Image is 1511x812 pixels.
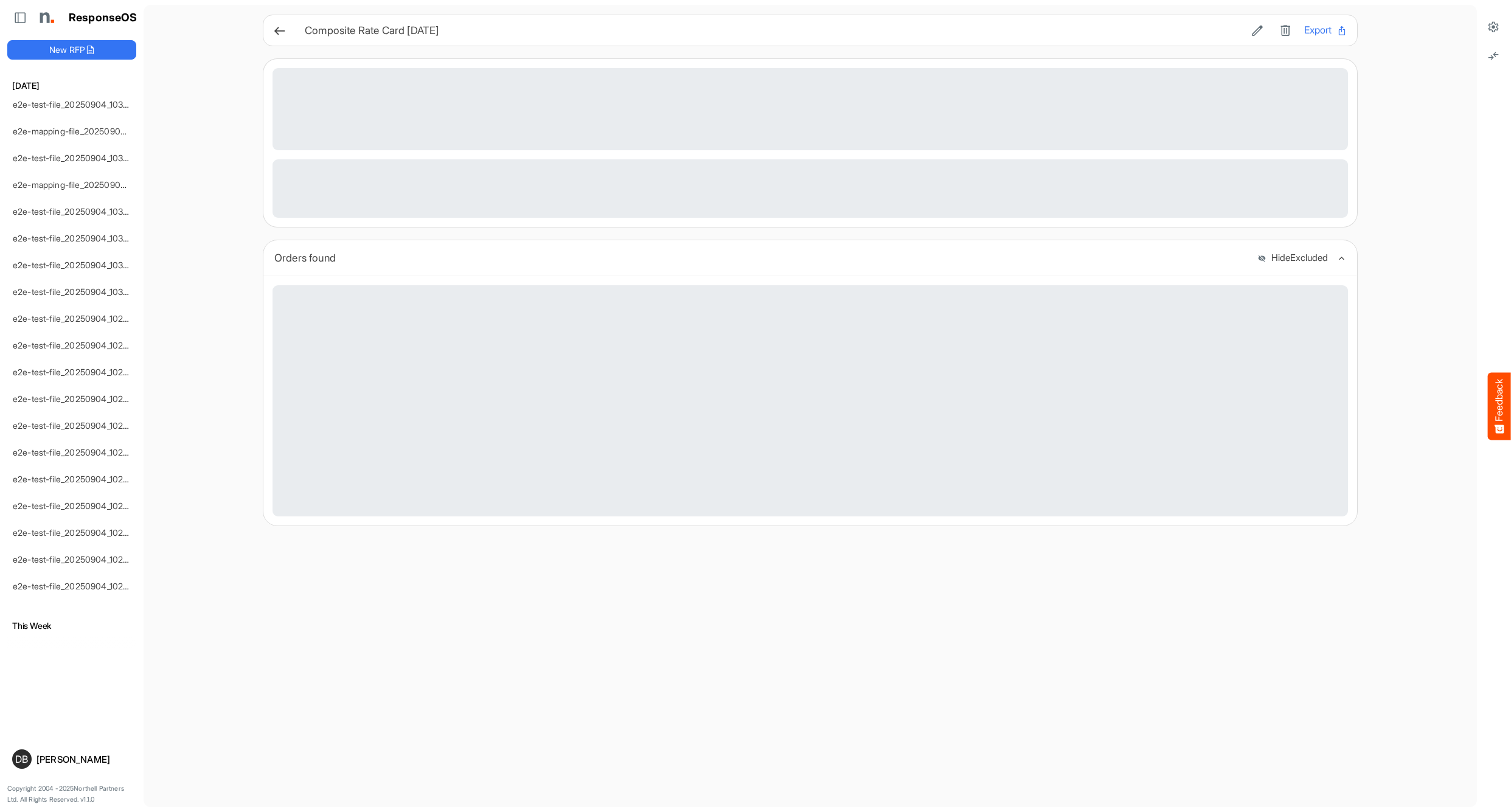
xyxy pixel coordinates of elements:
[13,233,136,243] a: e2e-test-file_20250904_103133
[36,755,131,764] div: [PERSON_NAME]
[13,394,138,404] a: e2e-test-file_20250904_102855
[1257,253,1328,263] button: HideExcluded
[7,783,136,805] p: Copyright 2004 - 2025 Northell Partners Ltd. All Rights Reserved. v 1.1.0
[305,26,1238,36] h6: Composite Rate Card [DATE]
[13,367,138,377] a: e2e-test-file_20250904_102922
[1304,23,1347,38] button: Export
[13,99,138,109] a: e2e-test-file_20250904_103356
[13,527,138,538] a: e2e-test-file_20250904_102706
[274,249,1248,266] div: Orders found
[1248,23,1266,38] button: Edit
[13,126,157,136] a: e2e-mapping-file_20250904_103259
[13,420,137,431] a: e2e-test-file_20250904_102841
[13,260,138,270] a: e2e-test-file_20250904_103057
[13,286,139,297] a: e2e-test-file_20250904_103033
[1488,372,1511,440] button: Feedback
[7,619,136,633] h6: This Week
[15,754,28,764] span: DB
[13,313,136,324] a: e2e-test-file_20250904_102951
[33,5,58,30] img: Northell
[13,501,138,511] a: e2e-test-file_20250904_102734
[273,159,1348,218] div: Loading...
[13,474,137,484] a: e2e-test-file_20250904_102748
[13,179,156,190] a: e2e-mapping-file_20250904_103150
[273,285,1348,516] div: Loading...
[69,12,137,24] h1: ResponseOS
[1276,23,1294,38] button: Delete
[13,206,137,217] a: e2e-test-file_20250904_103142
[7,40,136,60] button: New RFP
[273,68,1348,150] div: Loading...
[13,340,138,350] a: e2e-test-file_20250904_102936
[7,79,136,92] h6: [DATE]
[13,447,137,457] a: e2e-test-file_20250904_102758
[13,554,139,564] a: e2e-test-file_20250904_102645
[13,581,136,591] a: e2e-test-file_20250904_102615
[13,153,139,163] a: e2e-test-file_20250904_103245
